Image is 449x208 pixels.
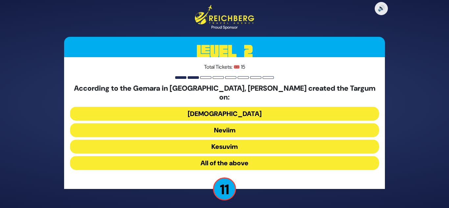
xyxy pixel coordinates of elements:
button: 🔊 [375,2,388,15]
img: Reichberg Travel [195,5,254,24]
button: [DEMOGRAPHIC_DATA] [70,107,379,121]
h5: According to the Gemara in [GEOGRAPHIC_DATA], [PERSON_NAME] created the Targum on: [70,84,379,102]
button: All of the above [70,156,379,170]
p: 11 [213,177,236,200]
div: Proud Sponsor [195,24,254,30]
p: Total Tickets: 🎟️ 15 [70,63,379,71]
button: Neviim [70,123,379,137]
h3: Level 2 [64,37,385,66]
button: Kesuvim [70,140,379,153]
